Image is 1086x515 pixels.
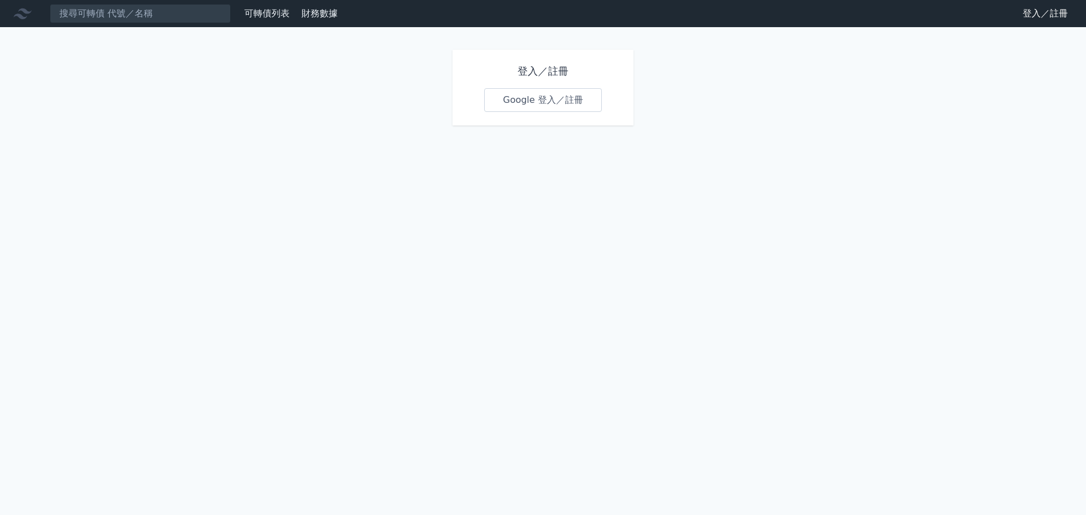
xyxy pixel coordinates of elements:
a: Google 登入／註冊 [484,88,602,112]
a: 財務數據 [301,8,338,19]
h1: 登入／註冊 [484,63,602,79]
input: 搜尋可轉債 代號／名稱 [50,4,231,23]
a: 可轉債列表 [244,8,290,19]
a: 登入／註冊 [1014,5,1077,23]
